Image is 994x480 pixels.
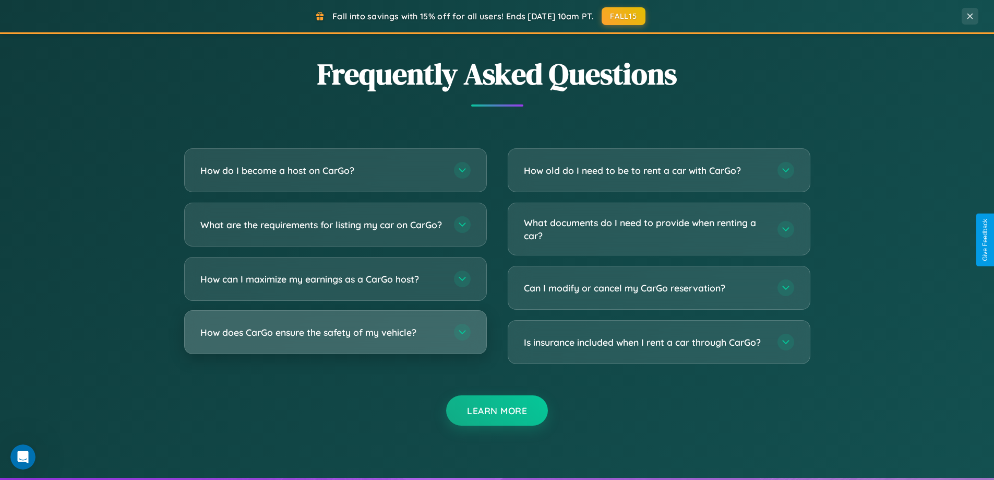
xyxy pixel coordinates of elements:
[200,273,444,286] h3: How can I maximize my earnings as a CarGo host?
[446,395,548,426] button: Learn More
[184,54,810,94] h2: Frequently Asked Questions
[332,11,594,21] span: Fall into savings with 15% off for all users! Ends [DATE] 10am PT.
[981,219,989,261] div: Give Feedback
[10,444,35,470] iframe: Intercom live chat
[524,164,767,177] h3: How old do I need to be to rent a car with CarGo?
[524,336,767,349] h3: Is insurance included when I rent a car through CarGo?
[524,216,767,242] h3: What documents do I need to provide when renting a car?
[200,326,444,339] h3: How does CarGo ensure the safety of my vehicle?
[200,218,444,231] h3: What are the requirements for listing my car on CarGo?
[200,164,444,177] h3: How do I become a host on CarGo?
[602,7,645,25] button: FALL15
[524,282,767,295] h3: Can I modify or cancel my CarGo reservation?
